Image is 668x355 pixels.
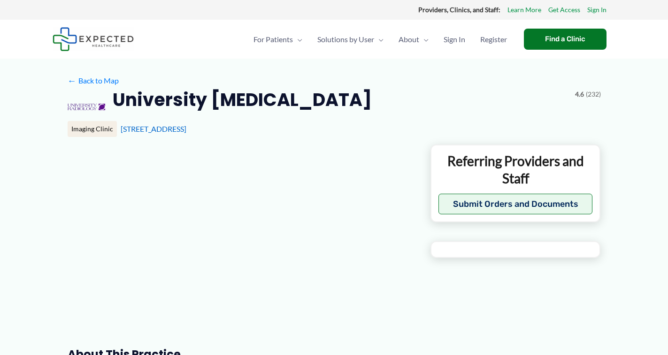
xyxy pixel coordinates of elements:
strong: Providers, Clinics, and Staff: [418,6,500,14]
span: Sign In [444,23,465,56]
h2: University [MEDICAL_DATA] [113,88,372,111]
span: About [399,23,419,56]
img: Expected Healthcare Logo - side, dark font, small [53,27,134,51]
a: Find a Clinic [524,29,607,50]
a: [STREET_ADDRESS] [121,124,186,133]
span: Menu Toggle [374,23,384,56]
span: 4.6 [575,88,584,100]
a: Register [473,23,514,56]
span: Register [480,23,507,56]
span: Menu Toggle [419,23,429,56]
a: AboutMenu Toggle [391,23,436,56]
button: Submit Orders and Documents [438,194,593,214]
a: ←Back to Map [68,74,119,88]
span: (232) [586,88,601,100]
span: Solutions by User [317,23,374,56]
a: Learn More [507,4,541,16]
a: For PatientsMenu Toggle [246,23,310,56]
a: Sign In [587,4,607,16]
a: Get Access [548,4,580,16]
p: Referring Providers and Staff [438,152,593,187]
nav: Primary Site Navigation [246,23,514,56]
span: Menu Toggle [293,23,302,56]
div: Imaging Clinic [68,121,117,137]
span: For Patients [253,23,293,56]
span: ← [68,76,77,85]
a: Sign In [436,23,473,56]
a: Solutions by UserMenu Toggle [310,23,391,56]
